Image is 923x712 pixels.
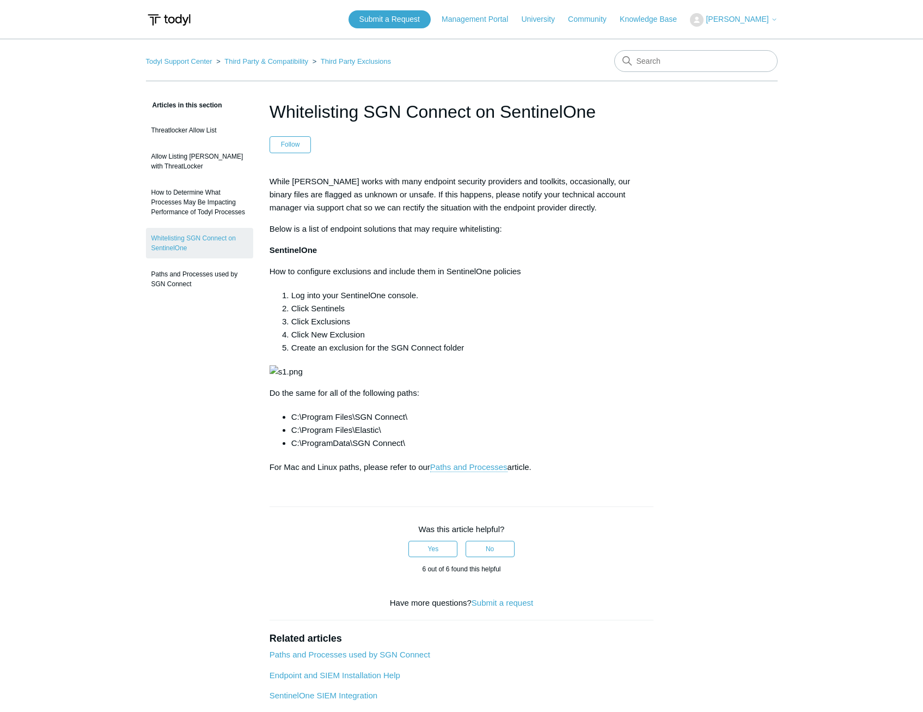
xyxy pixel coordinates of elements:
span: Log into your SentinelOne console. [291,291,419,300]
span: Click Exclusions [291,317,350,326]
button: This article was not helpful [466,541,515,557]
div: Have more questions? [270,597,654,610]
a: Submit a Request [349,10,431,28]
img: s1.png [270,365,303,378]
span: How to configure exclusions and include them in SentinelOne policies [270,267,521,276]
span: Click New Exclusion [291,330,365,339]
a: Paths and Processes used by SGN Connect [146,264,253,294]
a: Management Portal [442,14,519,25]
li: Third Party & Compatibility [214,57,310,65]
button: [PERSON_NAME] [690,13,777,27]
a: Whitelisting SGN Connect on SentinelOne [146,228,253,258]
a: Submit a request [472,598,533,607]
span: Below is a list of endpoint solutions that may require whitelisting: [270,224,502,233]
li: Third Party Exclusions [310,57,391,65]
a: Knowledge Base [620,14,688,25]
a: Endpoint and SIEM Installation Help [270,671,400,680]
span: Was this article helpful? [419,524,505,534]
a: Paths and Processes [430,462,508,472]
span: SentinelOne [270,245,317,255]
li: C:\Program Files\SGN Connect\ [291,411,654,424]
a: Paths and Processes used by SGN Connect [270,650,430,659]
a: University [521,14,565,25]
a: Third Party Exclusions [321,57,391,65]
input: Search [614,50,778,72]
li: Todyl Support Center [146,57,215,65]
button: Follow Article [270,136,311,153]
span: 6 out of 6 found this helpful [422,565,500,573]
span: While [PERSON_NAME] works with many endpoint security providers and toolkits, occasionally, our b... [270,177,630,212]
span: Articles in this section [146,101,222,109]
button: This article was helpful [408,541,457,557]
li: C:\ProgramData\SGN Connect\ [291,437,654,450]
p: Whitelisting SGN Connect on SentinelOne [270,387,654,400]
a: How to Determine What Processes May Be Impacting Performance of Todyl Processes [146,182,253,222]
a: Todyl Support Center [146,57,212,65]
a: Threatlocker Allow List [146,120,253,141]
h1: Whitelisting SGN Connect on SentinelOne [270,99,654,125]
h2: Related articles [270,631,654,646]
a: Allow Listing [PERSON_NAME] with ThreatLocker [146,146,253,177]
span: Click Sentinels [291,304,345,313]
span: Create an exclusion for the SGN Connect folder [291,343,464,352]
img: Todyl Support Center Help Center home page [146,10,192,30]
a: SentinelOne SIEM Integration [270,691,377,700]
p: For Mac and Linux paths, please refer to our article. [270,461,654,474]
li: C:\Program Files\Elastic\ [291,424,654,437]
span: [PERSON_NAME] [706,15,768,23]
a: Third Party & Compatibility [224,57,308,65]
a: Community [568,14,618,25]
